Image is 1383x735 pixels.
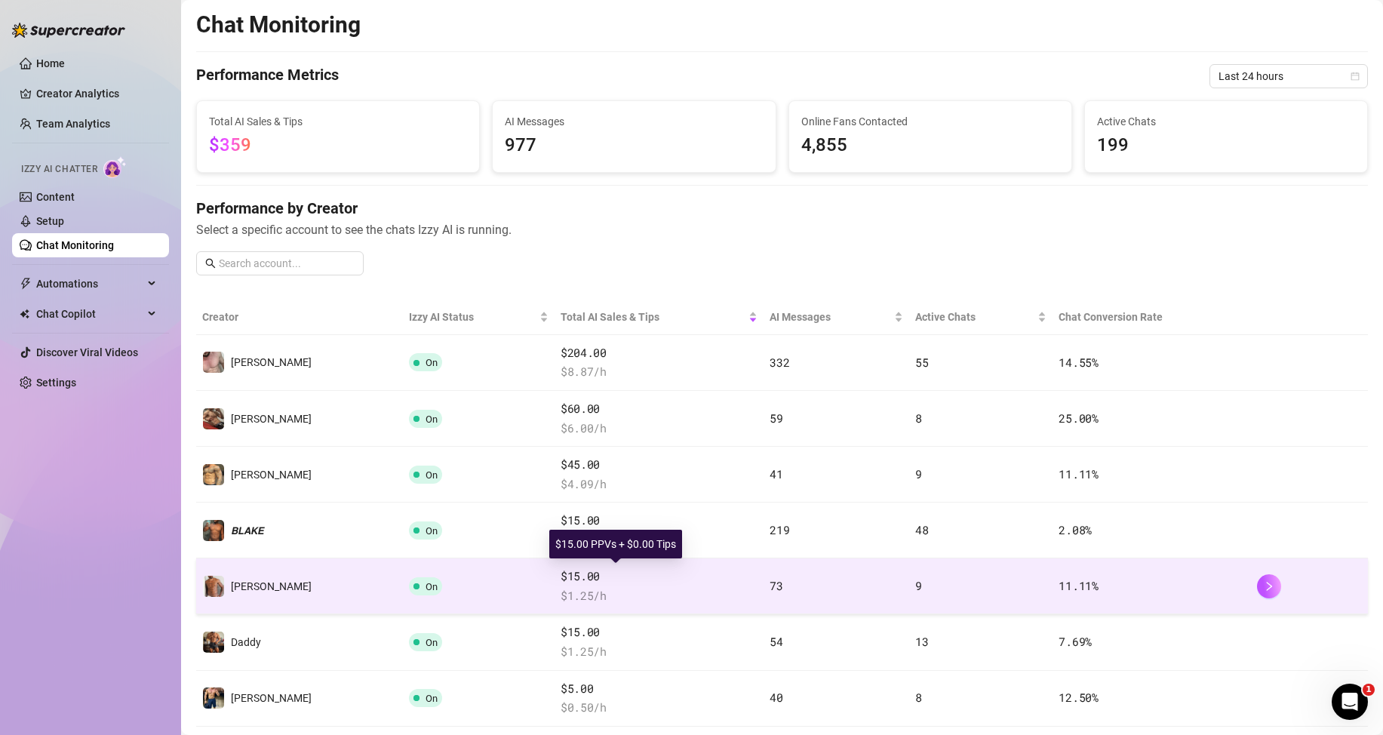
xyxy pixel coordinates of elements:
[12,23,125,38] img: logo-BBDzfeDw.svg
[561,309,745,325] span: Total AI Sales & Tips
[231,580,312,592] span: [PERSON_NAME]
[409,309,536,325] span: Izzy AI Status
[426,637,438,648] span: On
[801,113,1059,130] span: Online Fans Contacted
[203,687,224,709] img: Paul
[20,309,29,319] img: Chat Copilot
[1332,684,1368,720] iframe: Intercom live chat
[203,352,224,373] img: Michael
[196,300,403,335] th: Creator
[1363,684,1375,696] span: 1
[770,411,782,426] span: 59
[561,456,758,474] span: $45.00
[764,300,908,335] th: AI Messages
[770,466,782,481] span: 41
[231,636,261,648] span: Daddy
[915,690,922,705] span: 8
[801,131,1059,160] span: 4,855
[1097,113,1355,130] span: Active Chats
[36,272,143,296] span: Automations
[36,118,110,130] a: Team Analytics
[36,346,138,358] a: Discover Viral Videos
[231,413,312,425] span: [PERSON_NAME]
[915,634,928,649] span: 13
[770,578,782,593] span: 73
[770,522,789,537] span: 219
[561,643,758,661] span: $ 1.25 /h
[1264,581,1274,592] span: right
[1059,411,1098,426] span: 25.00 %
[205,258,216,269] span: search
[561,400,758,418] span: $60.00
[426,693,438,704] span: On
[36,215,64,227] a: Setup
[36,377,76,389] a: Settings
[203,464,224,485] img: 𝙅𝙊𝙀
[403,300,555,335] th: Izzy AI Status
[915,578,922,593] span: 9
[36,191,75,203] a: Content
[1059,634,1092,649] span: 7.69 %
[770,355,789,370] span: 332
[426,581,438,592] span: On
[203,520,224,541] img: 𝘽𝙇𝘼𝙆𝙀
[231,524,264,537] span: 𝘽𝙇𝘼𝙆𝙀
[915,466,922,481] span: 9
[561,344,758,362] span: $204.00
[36,239,114,251] a: Chat Monitoring
[561,567,758,586] span: $15.00
[555,300,764,335] th: Total AI Sales & Tips
[196,64,339,88] h4: Performance Metrics
[909,300,1053,335] th: Active Chats
[770,690,782,705] span: 40
[103,156,127,178] img: AI Chatter
[196,220,1368,239] span: Select a specific account to see the chats Izzy AI is running.
[209,113,467,130] span: Total AI Sales & Tips
[915,309,1035,325] span: Active Chats
[561,420,758,438] span: $ 6.00 /h
[196,11,361,39] h2: Chat Monitoring
[203,576,224,597] img: Nathan
[561,475,758,494] span: $ 4.09 /h
[561,587,758,605] span: $ 1.25 /h
[196,198,1368,219] h4: Performance by Creator
[1059,466,1098,481] span: 11.11 %
[1059,355,1098,370] span: 14.55 %
[426,414,438,425] span: On
[203,632,224,653] img: Daddy
[505,113,763,130] span: AI Messages
[1053,300,1250,335] th: Chat Conversion Rate
[1351,72,1360,81] span: calendar
[20,278,32,290] span: thunderbolt
[1059,522,1092,537] span: 2.08 %
[770,634,782,649] span: 54
[561,680,758,698] span: $5.00
[231,469,312,481] span: [PERSON_NAME]
[1097,131,1355,160] span: 199
[203,408,224,429] img: Dylan
[426,357,438,368] span: On
[36,57,65,69] a: Home
[915,411,922,426] span: 8
[231,356,312,368] span: [PERSON_NAME]
[549,530,682,558] div: $15.00 PPVs + $0.00 Tips
[209,134,251,155] span: $359
[36,81,157,106] a: Creator Analytics
[1059,690,1098,705] span: 12.50 %
[1219,65,1359,88] span: Last 24 hours
[770,309,890,325] span: AI Messages
[219,255,355,272] input: Search account...
[231,692,312,704] span: [PERSON_NAME]
[505,131,763,160] span: 977
[1257,574,1281,598] button: right
[426,469,438,481] span: On
[1059,578,1098,593] span: 11.11 %
[915,355,928,370] span: 55
[915,522,928,537] span: 48
[561,623,758,641] span: $15.00
[561,699,758,717] span: $ 0.50 /h
[36,302,143,326] span: Chat Copilot
[561,512,758,530] span: $15.00
[21,162,97,177] span: Izzy AI Chatter
[561,363,758,381] span: $ 8.87 /h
